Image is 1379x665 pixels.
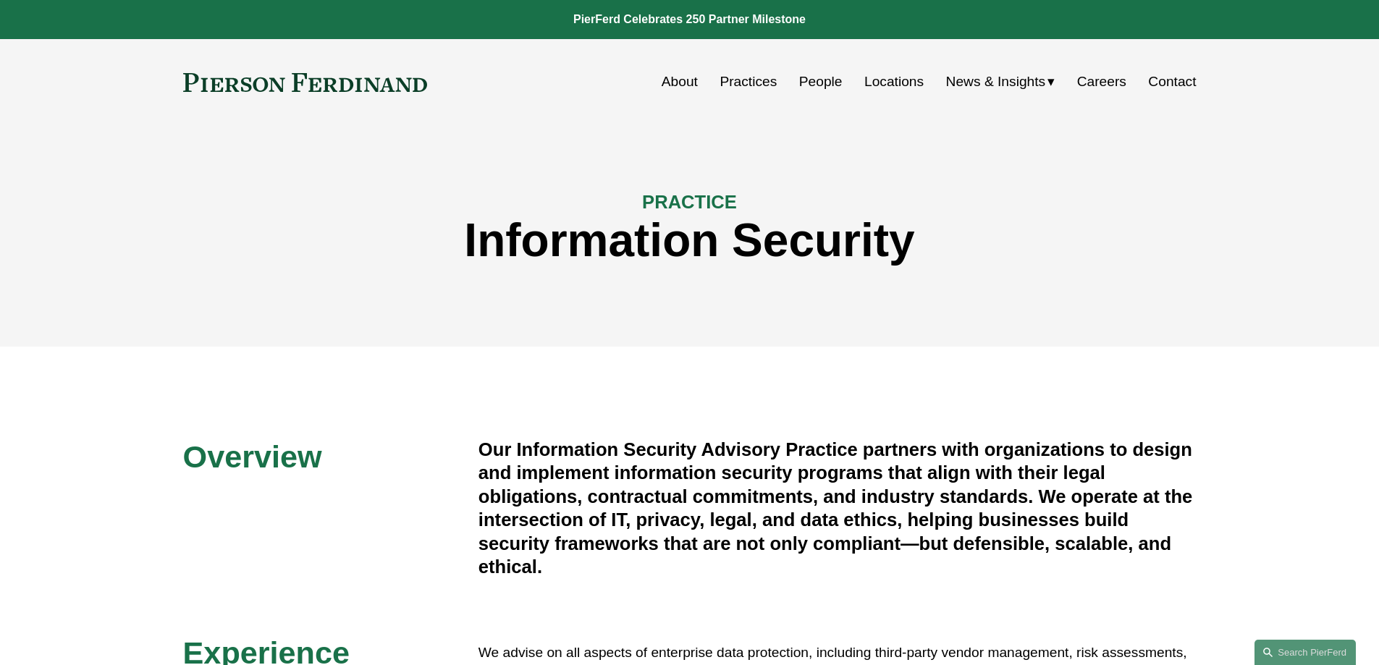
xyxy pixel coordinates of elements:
a: Practices [720,68,777,96]
h1: Information Security [183,214,1197,267]
span: Overview [183,439,322,474]
span: PRACTICE [642,192,737,212]
a: Contact [1148,68,1196,96]
a: folder dropdown [946,68,1055,96]
a: About [662,68,698,96]
span: News & Insights [946,69,1046,95]
a: People [799,68,843,96]
a: Careers [1077,68,1126,96]
a: Locations [864,68,924,96]
a: Search this site [1254,640,1356,665]
h4: Our Information Security Advisory Practice partners with organizations to design and implement in... [478,438,1197,579]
